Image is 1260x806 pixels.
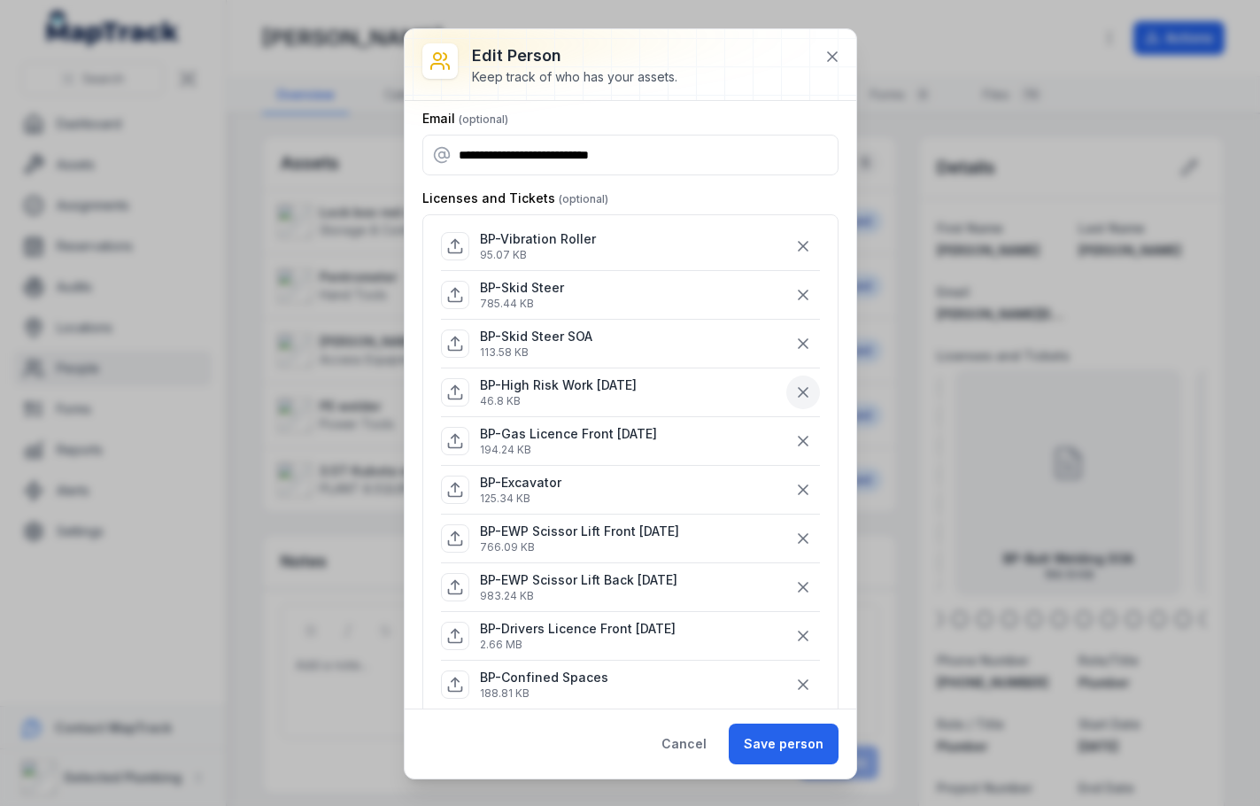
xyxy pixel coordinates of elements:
p: BP-Drivers Licence Front [DATE] [480,620,676,638]
p: BP-Excavator [480,474,561,492]
div: Keep track of who has your assets. [472,68,677,86]
h3: Edit person [472,43,677,68]
p: 95.07 KB [480,248,596,262]
p: BP-Confined Spaces [480,669,608,686]
label: Licenses and Tickets [422,190,608,207]
button: Save person [729,724,839,764]
label: Email [422,110,508,128]
p: 125.34 KB [480,492,561,506]
p: BP-EWP Scissor Lift Front [DATE] [480,523,679,540]
p: BP-High Risk Work [DATE] [480,376,637,394]
p: 785.44 KB [480,297,564,311]
p: BP-EWP Scissor Lift Back [DATE] [480,571,677,589]
p: 983.24 KB [480,589,677,603]
p: BP-Skid Steer SOA [480,328,592,345]
p: 2.66 MB [480,638,676,652]
p: 188.81 KB [480,686,608,701]
p: 46.8 KB [480,394,637,408]
p: BP-Gas Licence Front [DATE] [480,425,657,443]
p: 113.58 KB [480,345,592,360]
button: Cancel [646,724,722,764]
p: BP-Skid Steer [480,279,564,297]
p: BP-Vibration Roller [480,230,596,248]
p: 766.09 KB [480,540,679,554]
p: 194.24 KB [480,443,657,457]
